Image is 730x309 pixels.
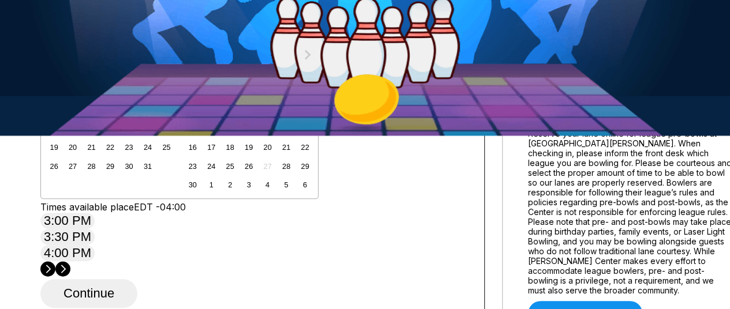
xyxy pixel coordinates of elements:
[84,159,99,174] div: Choose Tuesday, October 28th, 2025
[241,159,257,174] div: Choose Wednesday, November 26th, 2025
[241,177,257,193] div: Choose Wednesday, December 3rd, 2025
[260,159,275,174] div: Not available Thursday, November 27th, 2025
[260,140,275,155] div: Choose Thursday, November 20th, 2025
[260,177,275,193] div: Choose Thursday, December 4th, 2025
[84,140,99,155] div: Choose Tuesday, October 21st, 2025
[241,140,257,155] div: Choose Wednesday, November 19th, 2025
[297,140,313,155] div: Choose Saturday, November 22nd, 2025
[140,140,155,155] div: Choose Friday, October 24th, 2025
[102,159,118,174] div: Choose Wednesday, October 29th, 2025
[40,229,95,245] button: 3:30 PM
[297,177,313,193] div: Choose Saturday, December 6th, 2025
[159,140,174,155] div: Choose Saturday, October 25th, 2025
[121,140,137,155] div: Choose Thursday, October 23rd, 2025
[46,140,62,155] div: Choose Sunday, October 19th, 2025
[134,201,186,213] span: EDT -04:00
[298,46,317,64] button: Next Month
[185,177,200,193] div: Choose Sunday, November 30th, 2025
[222,140,238,155] div: Choose Tuesday, November 18th, 2025
[46,159,62,174] div: Choose Sunday, October 26th, 2025
[40,279,137,308] button: Continue
[297,159,313,174] div: Choose Saturday, November 29th, 2025
[278,177,294,193] div: Choose Friday, December 5th, 2025
[40,213,95,229] button: 3:00 PM
[222,159,238,174] div: Choose Tuesday, November 25th, 2025
[278,140,294,155] div: Choose Friday, November 21st, 2025
[65,140,81,155] div: Choose Monday, October 20th, 2025
[185,159,200,174] div: Choose Sunday, November 23rd, 2025
[40,245,95,261] button: 4:00 PM
[204,159,219,174] div: Choose Monday, November 24th, 2025
[222,177,238,193] div: Choose Tuesday, December 2nd, 2025
[185,140,200,155] div: Choose Sunday, November 16th, 2025
[121,159,137,174] div: Choose Thursday, October 30th, 2025
[278,159,294,174] div: Choose Friday, November 28th, 2025
[183,82,314,194] div: month 2025-11
[102,140,118,155] div: Choose Wednesday, October 22nd, 2025
[65,159,81,174] div: Choose Monday, October 27th, 2025
[140,159,155,174] div: Choose Friday, October 31st, 2025
[204,140,219,155] div: Choose Monday, November 17th, 2025
[204,177,219,193] div: Choose Monday, December 1st, 2025
[40,201,134,213] span: Times available place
